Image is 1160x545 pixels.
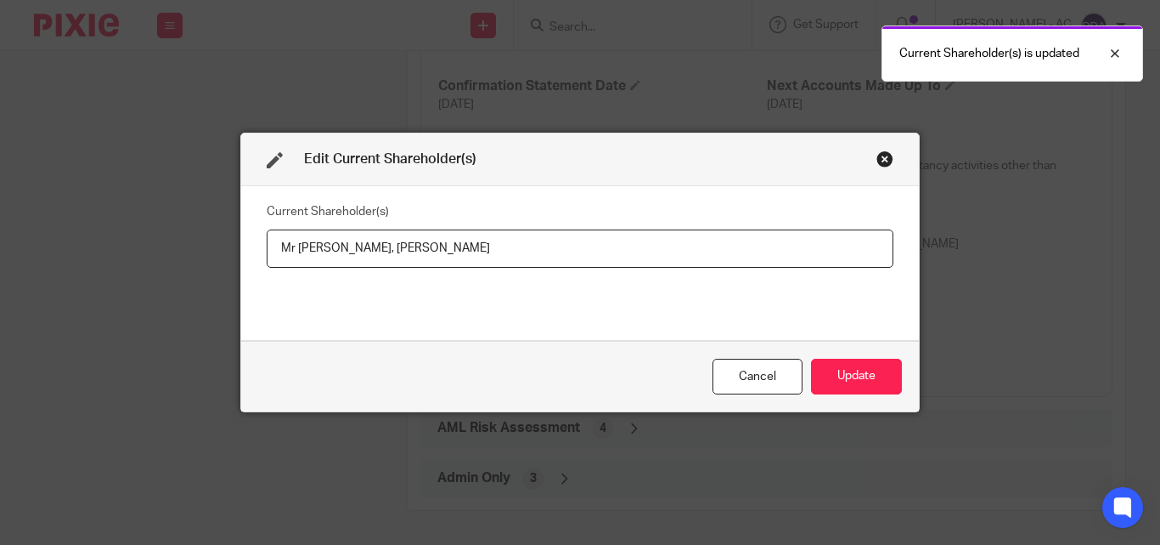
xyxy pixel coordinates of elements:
[876,150,893,167] div: Close this dialog window
[899,45,1079,62] p: Current Shareholder(s) is updated
[811,359,902,395] button: Update
[712,359,802,395] div: Close this dialog window
[304,152,476,166] span: Edit Current Shareholder(s)
[267,230,893,268] input: Current Shareholder(s)
[267,203,389,220] label: Current Shareholder(s)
